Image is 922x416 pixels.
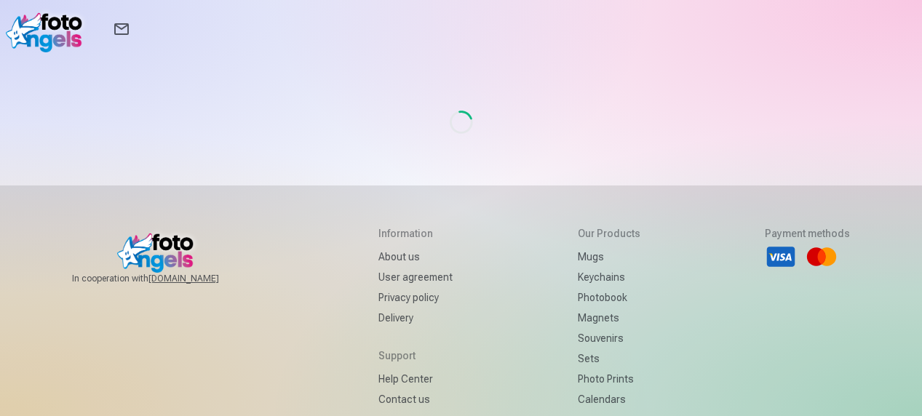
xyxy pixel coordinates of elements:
a: Magnets [578,308,640,328]
a: Photo prints [578,369,640,389]
span: In cooperation with [72,273,254,284]
a: Contact us [378,389,453,409]
h5: Support [378,348,453,363]
li: Visa [765,241,797,273]
a: Mugs [578,247,640,267]
h5: Payment methods [765,226,850,241]
a: Keychains [578,267,640,287]
li: Mastercard [806,241,838,273]
a: [DOMAIN_NAME] [148,273,254,284]
img: /v1 [6,6,90,52]
a: Photobook [578,287,640,308]
a: User agreement [378,267,453,287]
a: About us [378,247,453,267]
a: Calendars [578,389,640,409]
a: Delivery [378,308,453,328]
a: Privacy policy [378,287,453,308]
a: Souvenirs [578,328,640,348]
a: Sets [578,348,640,369]
h5: Information [378,226,453,241]
h5: Our products [578,226,640,241]
a: Help Center [378,369,453,389]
